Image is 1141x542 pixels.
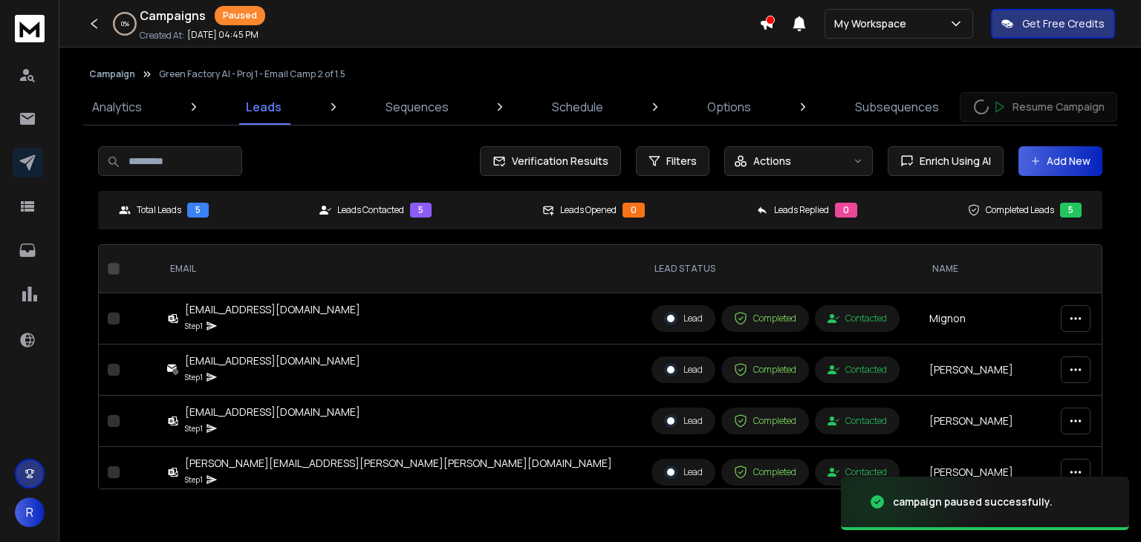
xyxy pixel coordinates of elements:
[158,245,643,293] th: EMAIL
[920,245,1052,293] th: NAME
[920,396,1052,447] td: [PERSON_NAME]
[140,7,206,25] h1: Campaigns
[835,203,857,218] div: 0
[92,98,142,116] p: Analytics
[15,497,45,527] button: R
[246,98,282,116] p: Leads
[552,98,603,116] p: Schedule
[846,89,948,125] a: Subsequences
[1060,203,1082,218] div: 5
[83,89,151,125] a: Analytics
[543,89,612,125] a: Schedule
[185,370,203,385] p: Step 1
[185,456,612,471] div: [PERSON_NAME][EMAIL_ADDRESS][PERSON_NAME][PERSON_NAME][DOMAIN_NAME]
[159,68,345,80] p: Green Factory AI - Proj 1 - Email Camp 2 of 1.5
[986,204,1054,216] p: Completed Leads
[185,319,203,333] p: Step 1
[834,16,912,31] p: My Workspace
[386,98,449,116] p: Sequences
[734,363,796,376] div: Completed
[920,447,1052,498] td: [PERSON_NAME]
[920,293,1052,345] td: Mignon
[888,146,1004,176] button: Enrich Using AI
[185,421,203,436] p: Step 1
[121,19,129,28] p: 0 %
[828,415,887,427] div: Contacted
[734,414,796,428] div: Completed
[707,98,751,116] p: Options
[137,204,181,216] p: Total Leads
[666,154,697,169] span: Filters
[734,466,796,479] div: Completed
[643,245,920,293] th: LEAD STATUS
[480,146,621,176] button: Verification Results
[187,29,259,41] p: [DATE] 04:45 PM
[828,313,887,324] div: Contacted
[920,345,1052,396] td: [PERSON_NAME]
[664,363,703,376] div: Lead
[185,353,360,368] div: [EMAIL_ADDRESS][DOMAIN_NAME]
[734,312,796,325] div: Completed
[560,204,617,216] p: Leads Opened
[377,89,458,125] a: Sequences
[185,472,203,487] p: Step 1
[237,89,290,125] a: Leads
[187,203,209,218] div: 5
[664,414,703,428] div: Lead
[140,30,184,42] p: Created At:
[664,312,703,325] div: Lead
[991,9,1115,39] button: Get Free Credits
[410,203,432,218] div: 5
[636,146,709,176] button: Filters
[185,405,360,419] div: [EMAIL_ADDRESS][DOMAIN_NAME]
[1022,16,1105,31] p: Get Free Credits
[337,204,404,216] p: Leads Contacted
[914,154,991,169] span: Enrich Using AI
[753,154,791,169] p: Actions
[506,154,608,169] span: Verification Results
[893,494,1053,509] div: campaign paused successfully.
[828,364,887,376] div: Contacted
[15,15,45,42] img: logo
[185,302,360,317] div: [EMAIL_ADDRESS][DOMAIN_NAME]
[1018,146,1102,176] button: Add New
[698,89,760,125] a: Options
[774,204,829,216] p: Leads Replied
[622,203,645,218] div: 0
[215,6,265,25] div: Paused
[828,466,887,478] div: Contacted
[855,98,939,116] p: Subsequences
[664,466,703,479] div: Lead
[89,68,135,80] button: Campaign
